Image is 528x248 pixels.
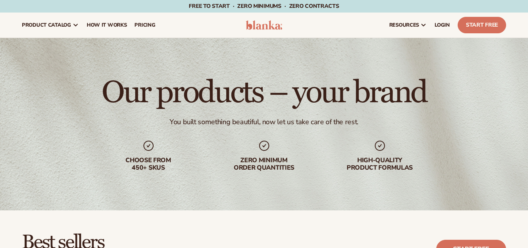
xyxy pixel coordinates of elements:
a: LOGIN [431,13,454,38]
h1: Our products – your brand [102,77,426,108]
span: pricing [134,22,155,28]
a: product catalog [18,13,83,38]
div: Zero minimum order quantities [214,157,314,172]
div: High-quality product formulas [330,157,430,172]
span: resources [389,22,419,28]
div: Choose from 450+ Skus [98,157,199,172]
span: product catalog [22,22,71,28]
a: Start Free [458,17,506,33]
span: LOGIN [435,22,450,28]
span: Free to start · ZERO minimums · ZERO contracts [189,2,339,10]
a: resources [385,13,431,38]
a: How It Works [83,13,131,38]
span: How It Works [87,22,127,28]
img: logo [246,20,283,30]
div: You built something beautiful, now let us take care of the rest. [170,118,358,127]
a: pricing [131,13,159,38]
